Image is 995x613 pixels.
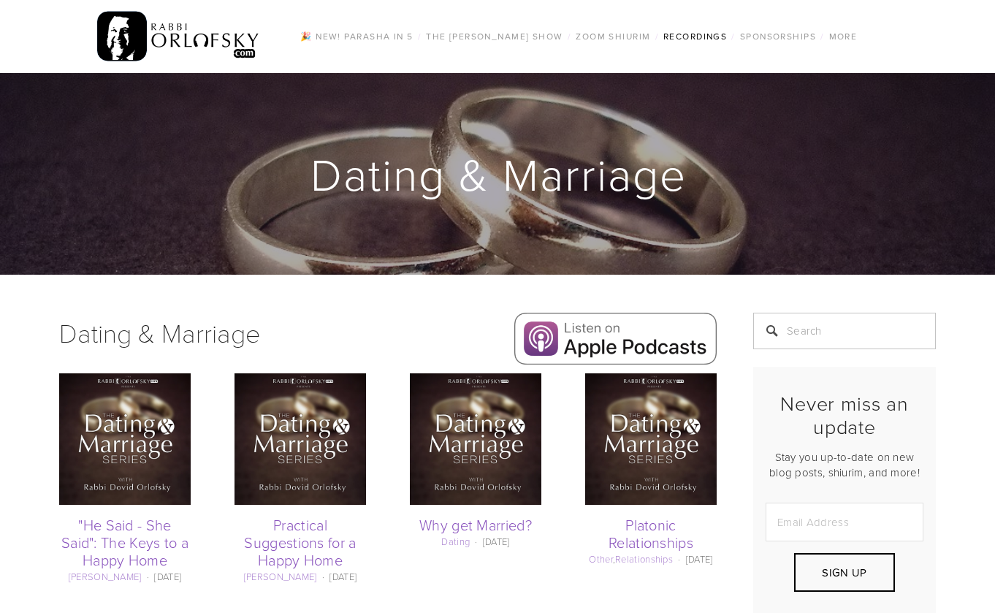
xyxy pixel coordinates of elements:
[235,373,366,505] img: Practical Suggestions for a Happy Home
[296,27,417,46] a: 🎉 NEW! Parasha in 5
[589,552,683,566] span: ,
[571,27,655,46] a: Zoom Shiurim
[59,313,432,352] h1: Dating & Marriage
[766,449,923,480] p: Stay you up-to-date on new blog posts, shiurim, and more!
[329,570,357,583] time: [DATE]
[766,503,923,541] input: Email Address
[731,30,735,42] span: /
[418,30,422,42] span: /
[659,27,731,46] a: Recordings
[59,151,937,197] h1: Dating & Marriage
[59,373,191,505] img: "He Said - She Said": The Keys to a Happy Home
[822,565,866,580] span: Sign Up
[753,313,936,349] input: Search
[766,392,923,439] h2: Never miss an update
[97,8,260,65] img: RabbiOrlofsky.com
[615,552,673,566] a: Relationships
[483,535,510,548] time: [DATE]
[422,27,568,46] a: The [PERSON_NAME] Show
[820,30,824,42] span: /
[589,552,613,566] a: Other
[244,514,356,570] a: Practical Suggestions for a Happy Home
[568,30,571,42] span: /
[585,373,717,505] img: Platonic Relationships
[609,514,693,552] a: Platonic Relationships
[825,27,862,46] a: More
[441,535,470,548] a: Dating
[154,570,181,583] time: [DATE]
[794,553,895,592] button: Sign Up
[736,27,820,46] a: Sponsorships
[655,30,659,42] span: /
[410,373,541,505] img: Why get Married?
[69,570,142,583] a: [PERSON_NAME]
[61,514,188,570] a: "He Said - She Said": The Keys to a Happy Home
[686,552,713,566] time: [DATE]
[244,570,317,583] a: [PERSON_NAME]
[419,514,532,535] a: Why get Married?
